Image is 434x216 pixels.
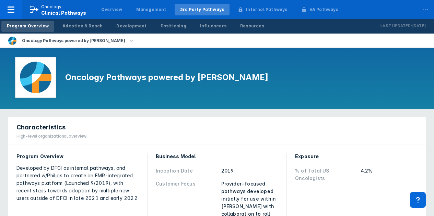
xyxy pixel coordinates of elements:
div: VA Pathways [309,7,338,13]
div: Resources [240,23,264,29]
img: dfci-pathways [8,37,16,45]
div: Internal Pathways [246,7,287,13]
a: Resources [235,21,270,32]
div: 4.2% [361,167,418,182]
div: Adoption & Reach [62,23,103,29]
div: Developed by DFCI as internal pathways, and partnered w/Philips to create an EMR-integrated pathw... [16,164,139,202]
div: ... [419,1,433,15]
div: % of Total US Oncologists [295,167,356,182]
div: Program Overview [16,153,139,160]
div: Exposure [295,153,418,160]
a: Overview [96,4,128,15]
div: Influencers [200,23,226,29]
a: Program Overview [1,21,54,32]
div: Inception Date [156,167,217,175]
span: Characteristics [16,123,66,131]
div: Oncology Pathways powered by [PERSON_NAME] [19,36,128,46]
a: Management [131,4,172,15]
p: [DATE] [412,23,426,29]
a: Development [111,21,152,32]
img: dfci-pathways [20,62,51,93]
div: Overview [101,7,122,13]
a: Adoption & Reach [57,21,108,32]
div: Contact Support [410,192,426,208]
a: 3rd Party Pathways [175,4,230,15]
h1: Oncology Pathways powered by [PERSON_NAME] [65,72,268,83]
div: 2019 [221,167,279,175]
p: Last Updated: [380,23,412,29]
p: Oncology [41,4,62,10]
div: 3rd Party Pathways [180,7,224,13]
div: Management [136,7,166,13]
div: Program Overview [7,23,49,29]
div: Development [116,23,146,29]
a: Positioning [155,21,192,32]
div: Positioning [161,23,186,29]
span: Clinical Pathways [41,10,86,16]
div: Business Model [156,153,278,160]
a: Influencers [195,21,232,32]
div: High-level organizational overview [16,133,86,139]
